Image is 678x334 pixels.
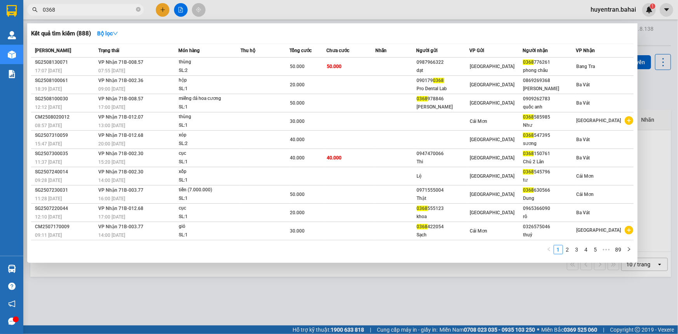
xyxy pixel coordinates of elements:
div: 776261 [523,58,575,66]
span: Cái Mơn [576,173,594,179]
span: VP Nhận 71B-003.77 [98,224,143,229]
span: Người gửi [417,48,438,53]
span: 40.000 [327,155,342,161]
li: 89 [613,245,624,254]
span: 17:00 [DATE] [98,105,125,110]
span: 50.000 [327,64,342,69]
div: SG2508100030 [35,95,96,103]
a: 2 [563,245,572,254]
span: Nhãn [375,48,387,53]
li: 1 [554,245,563,254]
div: quốc anh [523,103,575,111]
div: giỏ [179,222,237,231]
div: SL: 1 [179,103,237,112]
span: Cái Mơn [576,192,594,197]
div: sương [523,140,575,148]
span: 16:00 [DATE] [98,196,125,201]
span: plus-circle [625,116,633,125]
span: [GEOGRAPHIC_DATA] [470,192,514,197]
span: 07:55 [DATE] [98,68,125,73]
div: 630566 [523,186,575,194]
div: dạt [417,66,469,75]
span: Ba Vát [576,210,590,215]
span: 0368 [433,78,444,83]
li: Next 5 Pages [600,245,613,254]
div: Sạch [417,231,469,239]
span: search [32,7,38,12]
div: SG2507230031 [35,186,96,194]
div: thùng [179,58,237,66]
img: warehouse-icon [8,51,16,59]
span: close-circle [136,7,141,12]
div: SL: 1 [179,85,237,93]
div: thùng [179,113,237,121]
span: Bang Tra [576,64,595,69]
span: 0368 [523,59,534,65]
span: Món hàng [178,48,200,53]
span: [GEOGRAPHIC_DATA] [576,227,621,233]
img: warehouse-icon [8,265,16,273]
div: 585985 [523,113,575,121]
div: cục [179,149,237,158]
strong: Bộ lọc [97,30,118,37]
div: Lệ [417,172,469,180]
span: 40.000 [290,155,305,161]
span: [GEOGRAPHIC_DATA] [470,137,514,142]
span: Người nhận [523,48,548,53]
span: Ba Vát [576,82,590,87]
div: [PERSON_NAME] [417,103,469,111]
h3: Kết quả tìm kiếm ( 888 ) [31,30,91,38]
span: message [8,318,16,325]
span: 20.000 [290,82,305,87]
div: [PERSON_NAME] [523,85,575,93]
span: 20.000 [290,210,305,215]
div: 422054 [417,223,469,231]
span: notification [8,300,16,308]
span: VP Nhận [576,48,595,53]
div: 0965366090 [523,205,575,213]
span: VP Nhận 71B-002.36 [98,78,143,83]
input: Tìm tên, số ĐT hoặc mã đơn [43,5,134,14]
div: Như [523,121,575,129]
span: close-circle [136,6,141,14]
div: SG2507220044 [35,205,96,213]
a: 4 [582,245,591,254]
div: SG2507300035 [35,150,96,158]
span: 09:28 [DATE] [35,178,62,183]
span: VP Nhận 71B-003.77 [98,187,143,193]
div: 978846 [417,95,469,103]
div: hộp [179,76,237,85]
a: 89 [613,245,624,254]
span: 12:12 [DATE] [35,105,62,110]
span: [GEOGRAPHIC_DATA] [470,210,514,215]
span: Cái Mơn [470,119,487,124]
div: Chú 2 Lân [523,158,575,166]
span: 30.000 [290,119,305,124]
img: logo-vxr [7,5,17,17]
span: [GEOGRAPHIC_DATA] [576,118,621,123]
span: plus-circle [625,226,633,234]
div: SL: 1 [179,121,237,130]
span: Cái Mơn [470,228,487,234]
a: 3 [573,245,581,254]
div: cục [179,204,237,213]
div: miếng đá hoa cương [179,94,237,103]
div: CM2508020012 [35,113,96,121]
span: 0368 [523,187,534,193]
span: [GEOGRAPHIC_DATA] [470,155,514,161]
div: SG2507240014 [35,168,96,176]
div: thuỷ [523,231,575,239]
span: Ba Vát [576,137,590,142]
button: right [624,245,634,254]
span: 0368 [523,151,534,156]
div: Dung [523,194,575,203]
span: 30.000 [290,228,305,234]
div: SL: 2 [179,140,237,148]
div: SL: 2 [179,66,237,75]
div: tiền (7.000.000) [179,186,237,194]
div: khoa [417,213,469,221]
div: 0971555004 [417,186,469,194]
span: 09:00 [DATE] [98,86,125,92]
img: warehouse-icon [8,31,16,39]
